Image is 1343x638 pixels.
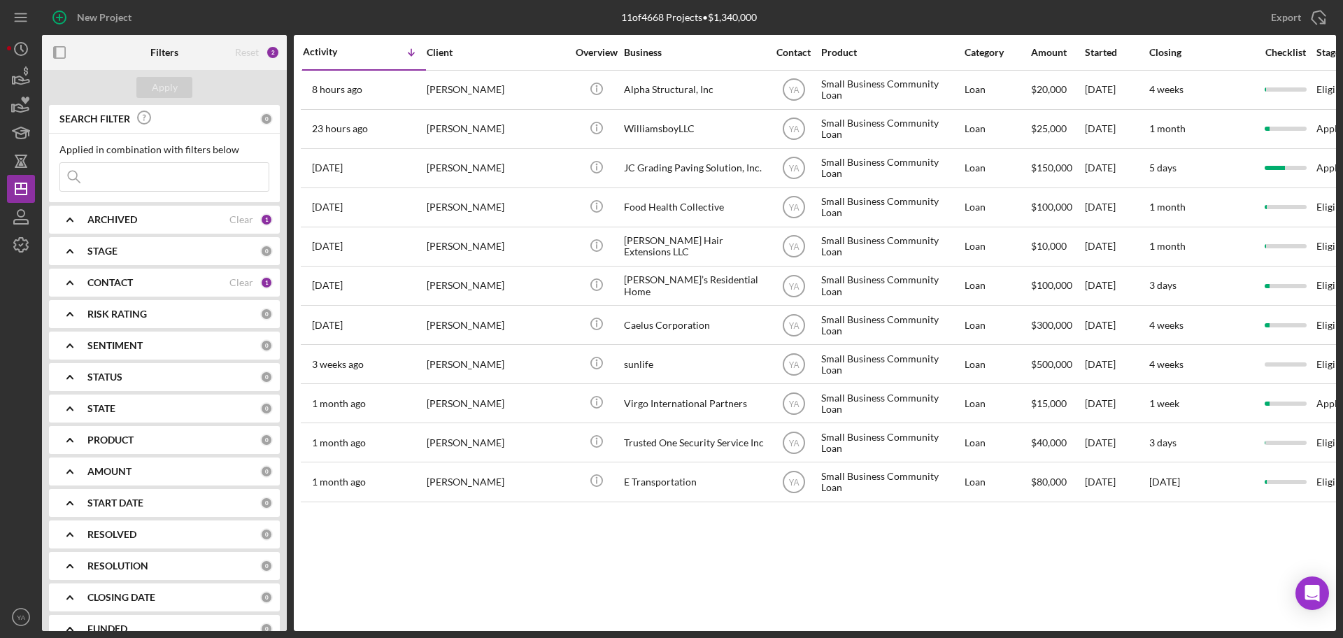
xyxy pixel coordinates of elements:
[260,213,273,226] div: 1
[1031,385,1083,422] div: $15,000
[303,46,364,57] div: Activity
[266,45,280,59] div: 2
[788,203,799,213] text: YA
[1031,346,1083,383] div: $500,000
[136,77,192,98] button: Apply
[1149,162,1177,173] time: 5 days
[87,497,143,509] b: START DATE
[235,47,259,58] div: Reset
[965,385,1030,422] div: Loan
[1149,279,1177,291] time: 3 days
[260,339,273,352] div: 0
[570,47,623,58] div: Overview
[1149,47,1254,58] div: Closing
[821,228,961,265] div: Small Business Community Loan
[624,424,764,461] div: Trusted One Security Service Inc
[1031,71,1083,108] div: $20,000
[821,306,961,343] div: Small Business Community Loan
[1085,306,1148,343] div: [DATE]
[1085,150,1148,187] div: [DATE]
[427,267,567,304] div: [PERSON_NAME]
[624,267,764,304] div: [PERSON_NAME]’s Residential Home
[1257,3,1336,31] button: Export
[87,466,132,477] b: AMOUNT
[1256,47,1315,58] div: Checklist
[624,228,764,265] div: [PERSON_NAME] Hair Extensions LLC
[260,276,273,289] div: 1
[821,189,961,226] div: Small Business Community Loan
[1149,358,1184,370] time: 4 weeks
[624,71,764,108] div: Alpha Structural, Inc
[1271,3,1301,31] div: Export
[1085,111,1148,148] div: [DATE]
[1031,47,1083,58] div: Amount
[260,434,273,446] div: 0
[77,3,132,31] div: New Project
[788,125,799,134] text: YA
[1149,476,1180,488] time: [DATE]
[260,560,273,572] div: 0
[312,123,368,134] time: 2025-08-26 22:59
[229,214,253,225] div: Clear
[7,603,35,631] button: YA
[312,476,366,488] time: 2025-07-13 21:54
[427,71,567,108] div: [PERSON_NAME]
[312,359,364,370] time: 2025-08-07 04:44
[624,346,764,383] div: sunlife
[624,306,764,343] div: Caelus Corporation
[87,434,134,446] b: PRODUCT
[312,201,343,213] time: 2025-08-15 18:37
[1149,122,1186,134] time: 1 month
[312,398,366,409] time: 2025-07-21 05:48
[1031,189,1083,226] div: $100,000
[59,113,130,125] b: SEARCH FILTER
[427,228,567,265] div: [PERSON_NAME]
[788,281,799,291] text: YA
[821,71,961,108] div: Small Business Community Loan
[427,47,567,58] div: Client
[427,463,567,500] div: [PERSON_NAME]
[788,242,799,252] text: YA
[965,306,1030,343] div: Loan
[152,77,178,98] div: Apply
[59,144,269,155] div: Applied in combination with filters below
[87,529,136,540] b: RESOLVED
[821,111,961,148] div: Small Business Community Loan
[788,85,799,95] text: YA
[1085,189,1148,226] div: [DATE]
[621,12,757,23] div: 11 of 4668 Projects • $1,340,000
[260,308,273,320] div: 0
[1031,306,1083,343] div: $300,000
[821,267,961,304] div: Small Business Community Loan
[1031,150,1083,187] div: $150,000
[624,47,764,58] div: Business
[965,424,1030,461] div: Loan
[87,277,133,288] b: CONTACT
[624,111,764,148] div: WilliamsboyLLC
[260,591,273,604] div: 0
[17,614,26,621] text: YA
[427,385,567,422] div: [PERSON_NAME]
[965,267,1030,304] div: Loan
[1085,47,1148,58] div: Started
[1031,267,1083,304] div: $100,000
[624,463,764,500] div: E Transportation
[312,84,362,95] time: 2025-08-27 13:08
[624,385,764,422] div: Virgo International Partners
[965,228,1030,265] div: Loan
[87,592,155,603] b: CLOSING DATE
[1031,111,1083,148] div: $25,000
[312,241,343,252] time: 2025-08-14 16:58
[965,71,1030,108] div: Loan
[821,385,961,422] div: Small Business Community Loan
[260,497,273,509] div: 0
[150,47,178,58] b: Filters
[427,346,567,383] div: [PERSON_NAME]
[1295,576,1329,610] div: Open Intercom Messenger
[1149,319,1184,331] time: 4 weeks
[1085,424,1148,461] div: [DATE]
[965,47,1030,58] div: Category
[1149,397,1179,409] time: 1 week
[821,463,961,500] div: Small Business Community Loan
[788,438,799,448] text: YA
